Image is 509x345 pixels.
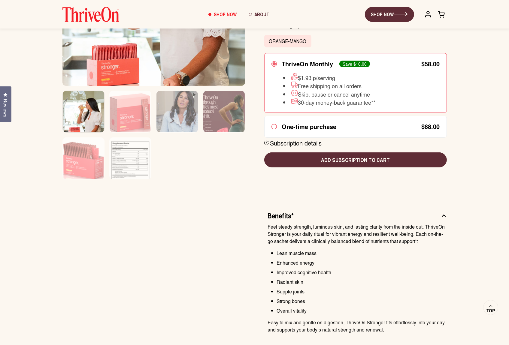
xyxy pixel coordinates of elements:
p: Feel steady strength, luminous skin, and lasting clarity from the inside out. ThriveOn Stronger i... [268,223,447,245]
img: Box of ThriveOn Stronger supplement packets on a white background [63,138,104,187]
div: ThriveOn Monthly [282,60,333,67]
div: Subscription details [270,139,322,147]
div: One-time purchase [282,123,337,130]
li: Enhanced energy [277,259,447,266]
a: About [243,6,276,22]
div: Benefits* [268,223,447,338]
li: Skip, pause or cancel anytime [283,89,376,97]
a: Shop Now [202,6,243,22]
li: Improved cognitive health [277,269,447,276]
li: 30-day money-back guarantee** [283,97,376,106]
li: Free shipping on all orders [283,81,376,89]
span: About [255,11,270,18]
span: Shop Now [214,11,237,18]
button: Benefits* [268,211,447,223]
button: Add subscription to cart [264,152,447,167]
span: Reviews [2,99,9,117]
a: SHOP NOW [365,7,414,22]
span: Top [486,308,495,313]
span: Add subscription to cart [269,156,442,164]
img: Box of ThriveOn Stronger supplement with a pink design on a white background [110,91,151,141]
span: Benefits* [268,211,294,220]
p: 30 Servings | Sachets [264,21,447,29]
li: Radiant skin [277,278,447,286]
p: Easy to mix and gentle on digestion, ThriveOn Stronger fits effortlessly into your day and suppor... [268,319,447,333]
label: Orange-Mango [264,35,311,47]
li: Overall vitality [277,307,447,314]
li: $1.93 p/serving [283,73,376,81]
div: $58.00 [422,61,440,67]
li: Strong bones [277,298,447,305]
div: $68.00 [422,124,440,130]
div: Save $10.00 [339,61,370,67]
li: Supple joints [277,288,447,295]
li: Lean muscle mass [277,250,447,257]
